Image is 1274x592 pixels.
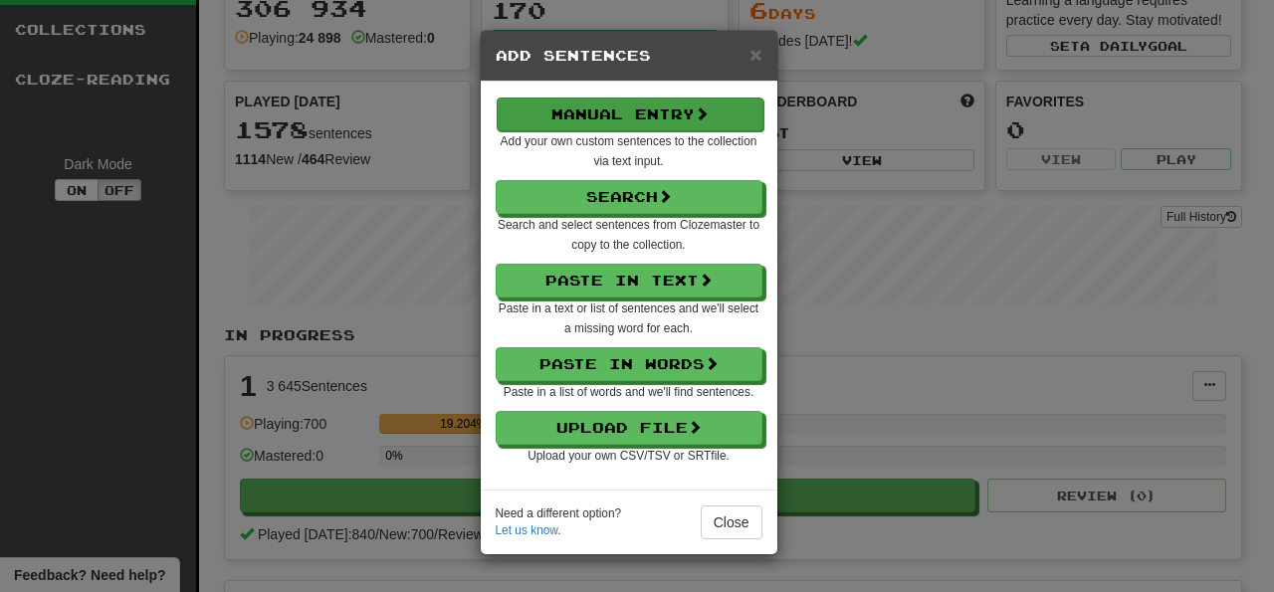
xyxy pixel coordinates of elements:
small: Need a different option? . [496,505,622,539]
small: Paste in a list of words and we'll find sentences. [504,385,753,399]
small: Paste in a text or list of sentences and we'll select a missing word for each. [499,301,758,335]
h5: Add Sentences [496,46,762,66]
button: Paste in Words [496,347,762,381]
button: Close [749,44,761,65]
button: Paste in Text [496,264,762,297]
button: Manual Entry [497,98,763,131]
button: Close [701,505,762,539]
button: Search [496,180,762,214]
small: Upload your own CSV/TSV or SRT file. [528,449,730,463]
span: × [749,43,761,66]
button: Upload File [496,411,762,445]
small: Search and select sentences from Clozemaster to copy to the collection. [498,218,759,252]
a: Let us know [496,523,558,537]
small: Add your own custom sentences to the collection via text input. [501,134,757,168]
